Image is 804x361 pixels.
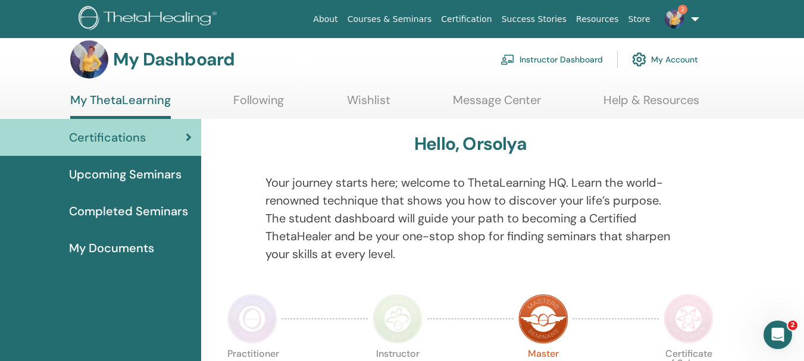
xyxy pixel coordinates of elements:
[764,321,792,349] iframe: Intercom live chat
[678,5,687,14] span: 2
[497,8,571,30] a: Success Stories
[69,239,154,257] span: My Documents
[632,46,698,73] a: My Account
[69,128,146,146] span: Certifications
[113,49,234,70] h3: My Dashboard
[70,40,108,79] img: default.jpg
[632,49,646,70] img: cog.svg
[664,294,714,344] img: Certificate of Science
[500,46,603,73] a: Instructor Dashboard
[453,93,541,116] a: Message Center
[79,6,221,33] img: logo.png
[500,54,515,65] img: chalkboard-teacher.svg
[436,8,496,30] a: Certification
[69,202,188,220] span: Completed Seminars
[233,93,284,116] a: Following
[603,93,699,116] a: Help & Resources
[347,93,390,116] a: Wishlist
[665,10,684,29] img: default.jpg
[343,8,437,30] a: Courses & Seminars
[70,93,171,119] a: My ThetaLearning
[518,294,568,344] img: Master
[624,8,655,30] a: Store
[308,8,342,30] a: About
[373,294,423,344] img: Instructor
[788,321,797,330] span: 2
[265,174,675,263] p: Your journey starts here; welcome to ThetaLearning HQ. Learn the world-renowned technique that sh...
[571,8,624,30] a: Resources
[227,294,277,344] img: Practitioner
[69,165,182,183] span: Upcoming Seminars
[414,133,527,155] h3: Hello, Orsolya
